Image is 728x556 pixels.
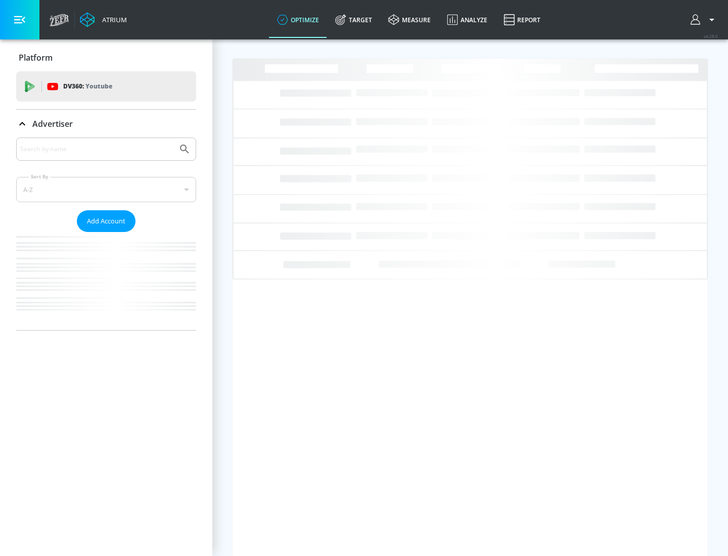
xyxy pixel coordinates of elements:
span: Add Account [87,215,125,227]
a: Report [495,2,549,38]
div: DV360: Youtube [16,71,196,102]
p: DV360: [63,81,112,92]
a: Atrium [80,12,127,27]
p: Platform [19,52,53,63]
input: Search by name [20,143,173,156]
div: Atrium [98,15,127,24]
div: Advertiser [16,137,196,330]
button: Add Account [77,210,135,232]
nav: list of Advertiser [16,232,196,330]
span: v 4.28.0 [704,33,718,39]
p: Advertiser [32,118,73,129]
a: Analyze [439,2,495,38]
a: measure [380,2,439,38]
div: A-Z [16,177,196,202]
p: Youtube [85,81,112,91]
label: Sort By [29,173,51,180]
div: Platform [16,43,196,72]
div: Advertiser [16,110,196,138]
a: Target [327,2,380,38]
a: optimize [269,2,327,38]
